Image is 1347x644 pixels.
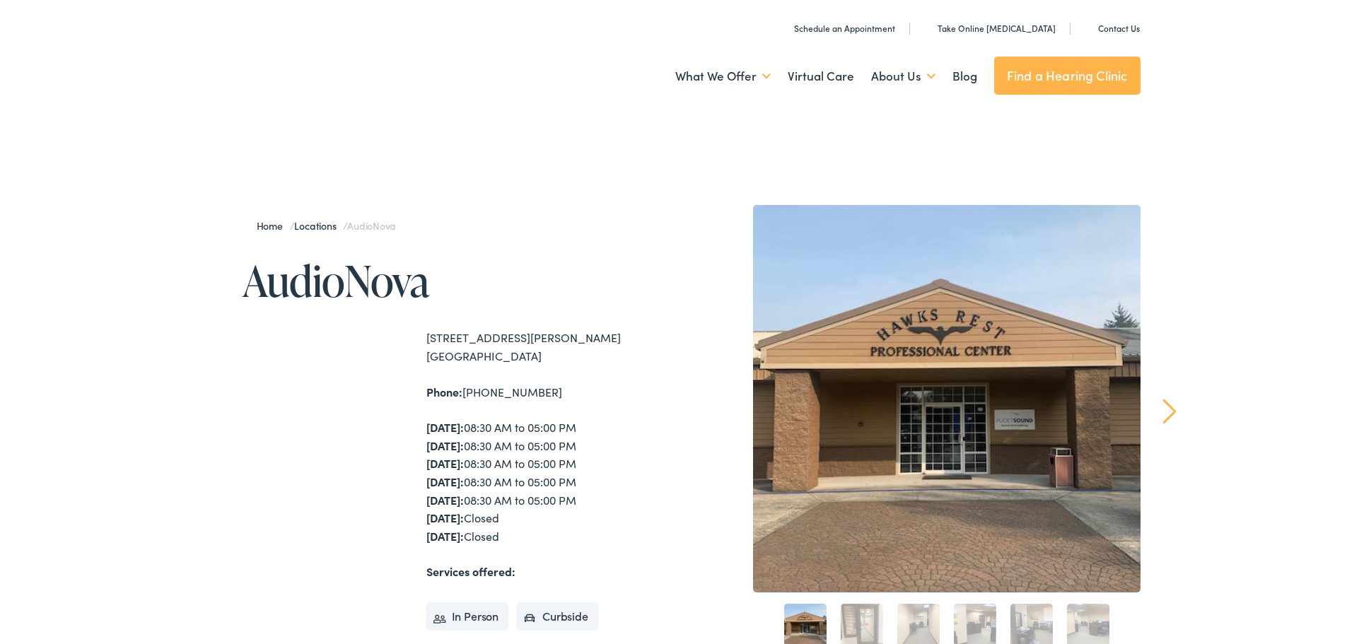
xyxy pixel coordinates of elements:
[871,50,935,103] a: About Us
[426,419,464,435] strong: [DATE]:
[426,383,674,402] div: [PHONE_NUMBER]
[788,50,854,103] a: Virtual Care
[426,329,674,365] div: [STREET_ADDRESS][PERSON_NAME] [GEOGRAPHIC_DATA]
[1162,399,1176,424] a: Next
[779,21,788,35] img: utility icon
[426,418,674,545] div: 08:30 AM to 05:00 PM 08:30 AM to 05:00 PM 08:30 AM to 05:00 PM 08:30 AM to 05:00 PM 08:30 AM to 0...
[426,438,464,453] strong: [DATE]:
[922,21,932,35] img: utility icon
[426,563,515,579] strong: Services offered:
[243,257,674,304] h1: AudioNova
[922,22,1056,34] a: Take Online [MEDICAL_DATA]
[517,602,598,631] li: Curbside
[994,57,1141,95] a: Find a Hearing Clinic
[347,218,395,233] span: AudioNova
[426,384,462,399] strong: Phone:
[675,50,771,103] a: What We Offer
[1083,21,1092,35] img: utility icon
[426,528,464,544] strong: [DATE]:
[426,510,464,525] strong: [DATE]:
[257,218,396,233] span: / /
[257,218,290,233] a: Home
[426,602,509,631] li: In Person
[426,455,464,471] strong: [DATE]:
[426,474,464,489] strong: [DATE]:
[294,218,343,233] a: Locations
[426,492,464,508] strong: [DATE]:
[952,50,977,103] a: Blog
[1083,22,1140,34] a: Contact Us
[779,22,895,34] a: Schedule an Appointment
